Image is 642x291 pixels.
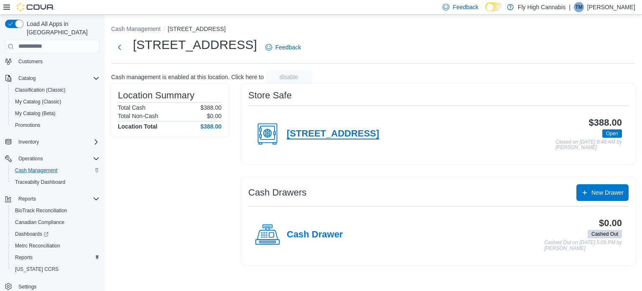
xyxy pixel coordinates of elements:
span: Feedback [453,3,478,11]
span: Catalog [15,73,99,83]
button: My Catalog (Classic) [8,96,103,108]
button: Promotions [8,119,103,131]
button: Reports [8,252,103,263]
span: Traceabilty Dashboard [12,177,99,187]
a: My Catalog (Classic) [12,97,65,107]
p: Cash management is enabled at this location. Click here to [111,74,264,80]
a: Traceabilty Dashboard [12,177,69,187]
span: Customers [15,56,99,67]
span: TM [575,2,582,12]
span: Open [602,129,622,138]
span: Cash Management [12,165,99,175]
span: BioTrack Reconciliation [15,207,67,214]
a: Canadian Compliance [12,217,68,227]
a: Feedback [262,39,304,56]
button: Catalog [15,73,39,83]
a: Customers [15,57,46,67]
button: Traceabilty Dashboard [8,176,103,188]
button: Reports [15,194,39,204]
span: Inventory [18,139,39,145]
nav: An example of EuiBreadcrumbs [111,25,635,35]
span: Cash Management [15,167,57,174]
span: My Catalog (Beta) [15,110,56,117]
span: My Catalog (Classic) [15,98,61,105]
a: Cash Management [12,165,61,175]
button: BioTrack Reconciliation [8,205,103,216]
h4: [STREET_ADDRESS] [287,129,379,139]
input: Dark Mode [485,3,503,11]
a: Classification (Classic) [12,85,69,95]
button: Reports [2,193,103,205]
button: Cash Management [111,26,160,32]
span: Metrc Reconciliation [15,242,60,249]
span: Canadian Compliance [12,217,99,227]
span: Reports [15,254,33,261]
p: | [569,2,571,12]
span: Promotions [12,120,99,130]
a: Reports [12,252,36,263]
span: Dark Mode [485,11,486,12]
span: Dashboards [12,229,99,239]
button: Canadian Compliance [8,216,103,228]
span: Inventory [15,137,99,147]
h3: $0.00 [599,218,622,228]
span: Reports [15,194,99,204]
span: My Catalog (Classic) [12,97,99,107]
span: Dashboards [15,231,48,237]
span: Feedback [275,43,301,52]
span: My Catalog (Beta) [12,108,99,118]
a: [US_STATE] CCRS [12,264,62,274]
h3: Store Safe [248,90,292,100]
h4: Cash Drawer [287,229,343,240]
span: Reports [12,252,99,263]
button: Operations [15,154,46,164]
span: Canadian Compliance [15,219,64,226]
span: New Drawer [591,188,624,197]
h3: $388.00 [589,118,622,128]
button: My Catalog (Beta) [8,108,103,119]
button: Classification (Classic) [8,84,103,96]
h3: Cash Drawers [248,188,306,198]
span: Promotions [15,122,41,129]
button: Inventory [2,136,103,148]
h6: Total Cash [118,104,145,111]
h6: Total Non-Cash [118,113,158,119]
h3: Location Summary [118,90,194,100]
span: Washington CCRS [12,264,99,274]
a: My Catalog (Beta) [12,108,59,118]
a: Metrc Reconciliation [12,241,64,251]
span: Traceabilty Dashboard [15,179,65,185]
span: Operations [18,155,43,162]
button: [STREET_ADDRESS] [168,26,225,32]
h1: [STREET_ADDRESS] [133,36,257,53]
span: [US_STATE] CCRS [15,266,59,273]
p: Cashed Out on [DATE] 5:09 PM by [PERSON_NAME] [544,240,622,251]
span: Cashed Out [591,230,618,238]
p: $388.00 [200,104,222,111]
button: Customers [2,55,103,67]
span: Load All Apps in [GEOGRAPHIC_DATA] [23,20,99,36]
button: New Drawer [576,184,629,201]
button: Inventory [15,137,42,147]
span: Customers [18,58,43,65]
a: BioTrack Reconciliation [12,206,71,216]
span: Operations [15,154,99,164]
button: [US_STATE] CCRS [8,263,103,275]
span: Open [606,130,618,137]
button: Next [111,39,128,56]
h4: Location Total [118,123,158,130]
button: Catalog [2,72,103,84]
p: $0.00 [207,113,222,119]
button: Operations [2,153,103,165]
span: Catalog [18,75,36,82]
span: Metrc Reconciliation [12,241,99,251]
h4: $388.00 [200,123,222,130]
img: Cova [17,3,54,11]
span: disable [280,73,298,81]
button: Cash Management [8,165,103,176]
a: Dashboards [12,229,52,239]
span: Classification (Classic) [15,87,66,93]
p: Fly High Cannabis [518,2,566,12]
p: [PERSON_NAME] [587,2,635,12]
p: Closed on [DATE] 8:48 AM by [PERSON_NAME] [555,139,622,151]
